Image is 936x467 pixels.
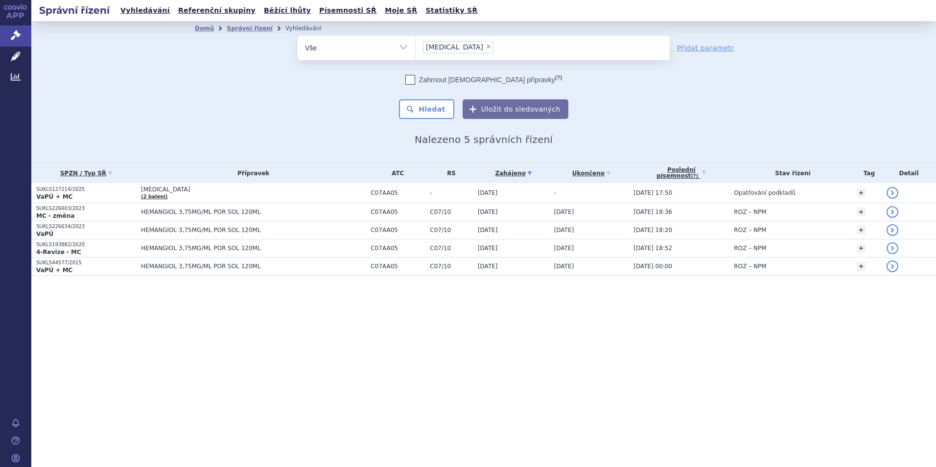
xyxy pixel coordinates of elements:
a: Moje SŘ [382,4,420,17]
strong: VaPÚ + MC [36,193,72,200]
label: Zahrnout [DEMOGRAPHIC_DATA] přípravky [405,75,562,85]
span: [MEDICAL_DATA] [426,44,483,50]
p: SUKLS127214/2025 [36,186,136,193]
span: ROZ – NPM [734,263,766,270]
span: ROZ – NPM [734,209,766,215]
span: [DATE] [478,245,498,252]
span: [DATE] 18:20 [633,227,672,233]
p: SUKLS44577/2015 [36,259,136,266]
a: detail [887,224,898,236]
a: Správní řízení [227,25,273,32]
a: Referenční skupiny [175,4,258,17]
span: C07/10 [430,227,473,233]
a: + [857,262,866,271]
span: C07/10 [430,263,473,270]
span: C07/10 [430,245,473,252]
a: detail [887,260,898,272]
th: Detail [882,163,936,183]
strong: MC - změna [36,212,74,219]
span: [DATE] [478,189,498,196]
span: ROZ – NPM [734,245,766,252]
span: C07AA05 [371,245,425,252]
a: Běžící lhůty [261,4,314,17]
span: [MEDICAL_DATA] [141,186,366,193]
span: C07AA05 [371,263,425,270]
p: SUKLS193882/2020 [36,241,136,248]
span: [DATE] [554,245,574,252]
a: SPZN / Typ SŘ [36,166,136,180]
strong: VaPÚ + MC [36,267,72,274]
span: [DATE] 18:36 [633,209,672,215]
th: Stav řízení [729,163,851,183]
h2: Správní řízení [31,3,117,17]
button: Hledat [399,99,454,119]
a: Statistiky SŘ [422,4,480,17]
th: ATC [366,163,425,183]
span: HEMANGIOL 3,75MG/ML POR SOL 120ML [141,227,366,233]
a: Zahájeno [478,166,549,180]
a: + [857,226,866,234]
span: [DATE] [554,263,574,270]
span: C07AA05 [371,189,425,196]
span: HEMANGIOL 3,75MG/ML POR SOL 120ML [141,245,366,252]
span: [DATE] 18:52 [633,245,672,252]
a: Ukončeno [554,166,629,180]
span: C07/10 [430,209,473,215]
span: HEMANGIOL 3,75MG/ML POR SOL 120ML [141,209,366,215]
a: Vyhledávání [117,4,173,17]
span: Opatřování podkladů [734,189,796,196]
span: HEMANGIOL 3,75MG/ML POR SOL 120ML [141,263,366,270]
li: Vyhledávání [285,21,334,36]
span: C07AA05 [371,209,425,215]
a: Písemnosti SŘ [316,4,379,17]
span: [DATE] [478,227,498,233]
th: Přípravek [136,163,366,183]
input: [MEDICAL_DATA] [496,41,502,53]
a: (2 balení) [141,194,167,199]
strong: VaPÚ [36,231,53,237]
span: - [430,189,473,196]
span: [DATE] [554,227,574,233]
th: Tag [852,163,882,183]
a: + [857,208,866,216]
th: RS [425,163,473,183]
span: [DATE] [478,263,498,270]
a: + [857,244,866,253]
a: Přidat parametr [677,43,734,53]
abbr: (?) [691,173,698,179]
span: C07AA05 [371,227,425,233]
span: × [486,44,491,49]
a: detail [887,242,898,254]
span: Nalezeno 5 správních řízení [415,134,553,145]
a: Poslednípísemnost(?) [633,163,729,183]
p: SUKLS226634/2023 [36,223,136,230]
a: detail [887,187,898,199]
abbr: (?) [555,74,562,81]
strong: 4-Revize - MC [36,249,81,256]
button: Uložit do sledovaných [463,99,568,119]
a: + [857,188,866,197]
span: ROZ – NPM [734,227,766,233]
p: SUKLS226603/2023 [36,205,136,212]
span: [DATE] 00:00 [633,263,672,270]
a: detail [887,206,898,218]
span: - [554,189,556,196]
a: Domů [195,25,214,32]
span: [DATE] [554,209,574,215]
span: [DATE] [478,209,498,215]
span: [DATE] 17:50 [633,189,672,196]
